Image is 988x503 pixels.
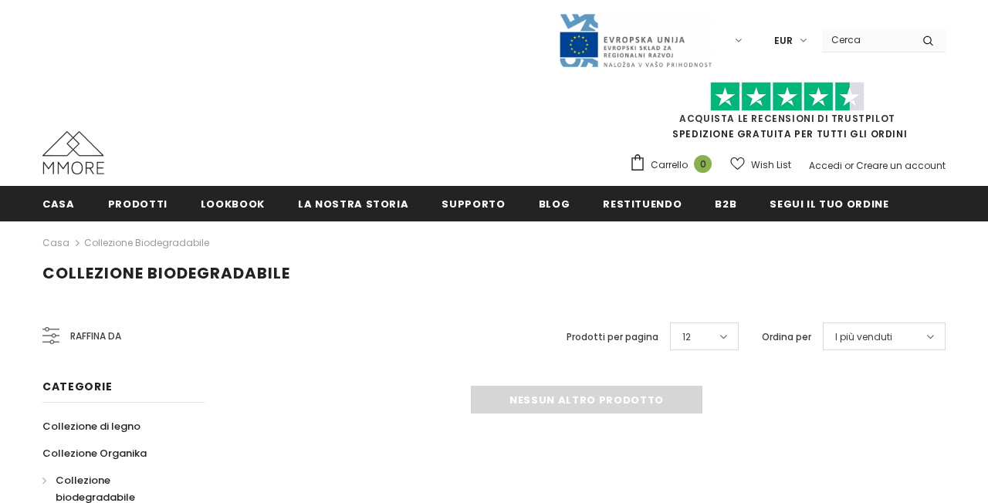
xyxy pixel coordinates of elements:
[774,33,793,49] span: EUR
[201,186,265,221] a: Lookbook
[751,157,791,173] span: Wish List
[42,446,147,461] span: Collezione Organika
[679,112,895,125] a: Acquista le recensioni di TrustPilot
[567,329,658,345] label: Prodotti per pagina
[539,186,570,221] a: Blog
[42,379,112,394] span: Categorie
[809,159,842,172] a: Accedi
[298,186,408,221] a: La nostra storia
[835,329,892,345] span: I più venduti
[442,186,505,221] a: supporto
[558,33,712,46] a: Javni Razpis
[42,440,147,467] a: Collezione Organika
[42,234,69,252] a: Casa
[715,197,736,211] span: B2B
[762,329,811,345] label: Ordina per
[42,186,75,221] a: Casa
[730,151,791,178] a: Wish List
[770,186,888,221] a: Segui il tuo ordine
[42,419,140,434] span: Collezione di legno
[822,29,911,51] input: Search Site
[42,197,75,211] span: Casa
[108,186,167,221] a: Prodotti
[42,131,104,174] img: Casi MMORE
[201,197,265,211] span: Lookbook
[694,155,712,173] span: 0
[682,329,691,345] span: 12
[651,157,688,173] span: Carrello
[442,197,505,211] span: supporto
[84,236,209,249] a: Collezione biodegradabile
[70,328,121,345] span: Raffina da
[558,12,712,69] img: Javni Razpis
[603,186,682,221] a: Restituendo
[539,197,570,211] span: Blog
[629,154,719,177] a: Carrello 0
[710,82,864,112] img: Fidati di Pilot Stars
[856,159,946,172] a: Creare un account
[715,186,736,221] a: B2B
[42,262,290,284] span: Collezione biodegradabile
[629,89,946,140] span: SPEDIZIONE GRATUITA PER TUTTI GLI ORDINI
[603,197,682,211] span: Restituendo
[298,197,408,211] span: La nostra storia
[844,159,854,172] span: or
[108,197,167,211] span: Prodotti
[42,413,140,440] a: Collezione di legno
[770,197,888,211] span: Segui il tuo ordine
